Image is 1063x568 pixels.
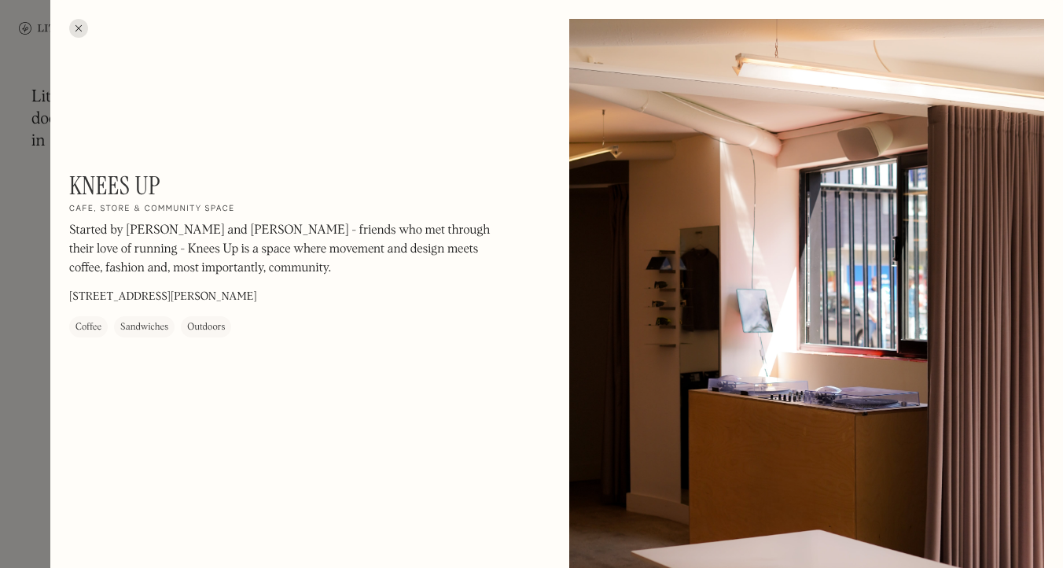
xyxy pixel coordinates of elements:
p: Started by [PERSON_NAME] and [PERSON_NAME] - friends who met through their love of running - Knee... [69,221,494,278]
div: Coffee [75,319,101,335]
div: Sandwiches [120,319,168,335]
p: [STREET_ADDRESS][PERSON_NAME] [69,289,257,305]
h1: Knees Up [69,171,160,201]
div: Outdoors [187,319,225,335]
h2: Cafe, store & community space [69,204,235,215]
